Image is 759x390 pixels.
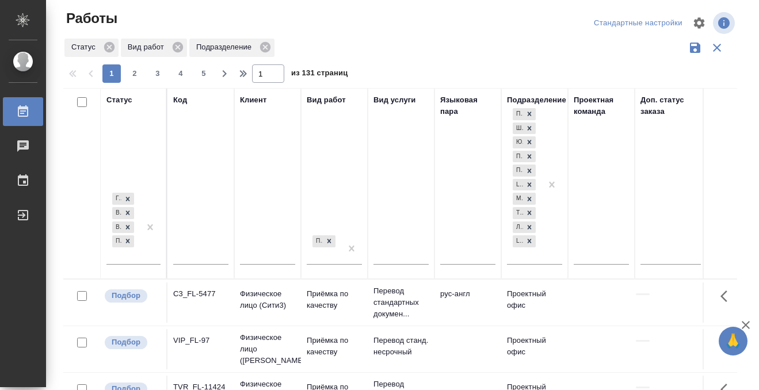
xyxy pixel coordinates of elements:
span: 2 [125,68,144,79]
div: Код [173,94,187,106]
div: Приёмка по качеству [311,234,337,248]
div: Юридический [513,136,523,148]
span: Посмотреть информацию [713,12,737,34]
p: Приёмка по качеству [307,335,362,358]
td: Проектный офис [501,282,568,323]
div: Подразделение [507,94,566,106]
button: 5 [194,64,213,83]
span: 3 [148,68,167,79]
p: Подразделение [196,41,255,53]
div: Прямая загрузка (шаблонные документы), Шаблонные документы, Юридический, Проектный офис, Проектна... [512,220,537,235]
p: Физическое лицо ([PERSON_NAME]) [240,332,295,366]
div: Прямая загрузка (шаблонные документы), Шаблонные документы, Юридический, Проектный офис, Проектна... [512,234,537,248]
div: Можно подбирать исполнителей [104,335,161,350]
div: Прямая загрузка (шаблонные документы), Шаблонные документы, Юридический, Проектный офис, Проектна... [512,192,537,206]
div: Прямая загрузка (шаблонные документы), Шаблонные документы, Юридический, Проектный офис, Проектна... [512,107,537,121]
div: Статус [106,94,132,106]
p: Приёмка по качеству [307,288,362,311]
span: 🙏 [723,329,743,353]
div: Прямая загрузка (шаблонные документы) [513,108,523,120]
span: Настроить таблицу [685,9,713,37]
button: Сбросить фильтры [706,37,728,59]
div: Языковая пара [440,94,495,117]
div: Прямая загрузка (шаблонные документы), Шаблонные документы, Юридический, Проектный офис, Проектна... [512,163,537,178]
div: Проектный офис [513,151,523,163]
div: Клиент [240,94,266,106]
div: Прямая загрузка (шаблонные документы), Шаблонные документы, Юридический, Проектный офис, Проектна... [512,121,537,136]
div: Готов к работе, В работе, В ожидании, Подбор [111,206,135,220]
button: Сохранить фильтры [684,37,706,59]
div: Приёмка по качеству [312,235,323,247]
div: LocQA [513,235,523,247]
div: Подбор [112,235,121,247]
div: Готов к работе, В работе, В ожидании, Подбор [111,192,135,206]
div: Прямая загрузка (шаблонные документы), Шаблонные документы, Юридический, Проектный офис, Проектна... [512,206,537,220]
div: VIP_FL-97 [173,335,228,346]
div: Подразделение [189,39,274,57]
td: Проектный офис [501,329,568,369]
div: Шаблонные документы [513,123,523,135]
button: Здесь прячутся важные кнопки [714,282,741,310]
div: Статус [64,39,119,57]
div: C3_FL-5477 [173,288,228,300]
span: 5 [194,68,213,79]
div: Медицинский [513,193,523,205]
div: Проектная команда [574,94,629,117]
div: LegalQA [513,179,523,191]
div: Готов к работе, В работе, В ожидании, Подбор [111,220,135,235]
button: Здесь прячутся важные кнопки [714,329,741,357]
button: 🙏 [719,327,747,355]
p: Подбор [112,337,140,348]
div: В работе [112,207,121,219]
p: Статус [71,41,100,53]
div: Вид работ [307,94,346,106]
div: Прямая загрузка (шаблонные документы), Шаблонные документы, Юридический, Проектный офис, Проектна... [512,178,537,192]
span: из 131 страниц [291,66,348,83]
div: split button [591,14,685,32]
span: Работы [63,9,117,28]
div: Можно подбирать исполнителей [104,288,161,304]
button: 2 [125,64,144,83]
p: Перевод стандартных докумен... [373,285,429,320]
div: Вид работ [121,39,187,57]
button: 4 [171,64,190,83]
div: Доп. статус заказа [640,94,701,117]
div: Вид услуги [373,94,416,106]
div: Локализация [513,221,523,234]
p: Перевод станд. несрочный [373,335,429,358]
div: Готов к работе, В работе, В ожидании, Подбор [111,234,135,248]
button: 3 [148,64,167,83]
div: Прямая загрузка (шаблонные документы), Шаблонные документы, Юридический, Проектный офис, Проектна... [512,150,537,164]
p: Подбор [112,290,140,301]
span: 4 [171,68,190,79]
div: В ожидании [112,221,121,234]
div: Прямая загрузка (шаблонные документы), Шаблонные документы, Юридический, Проектный офис, Проектна... [512,135,537,150]
div: Готов к работе [112,193,121,205]
div: Проектная группа [513,165,523,177]
td: рус-англ [434,282,501,323]
div: Технический [513,207,523,219]
p: Физическое лицо (Сити3) [240,288,295,311]
p: Вид работ [128,41,168,53]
